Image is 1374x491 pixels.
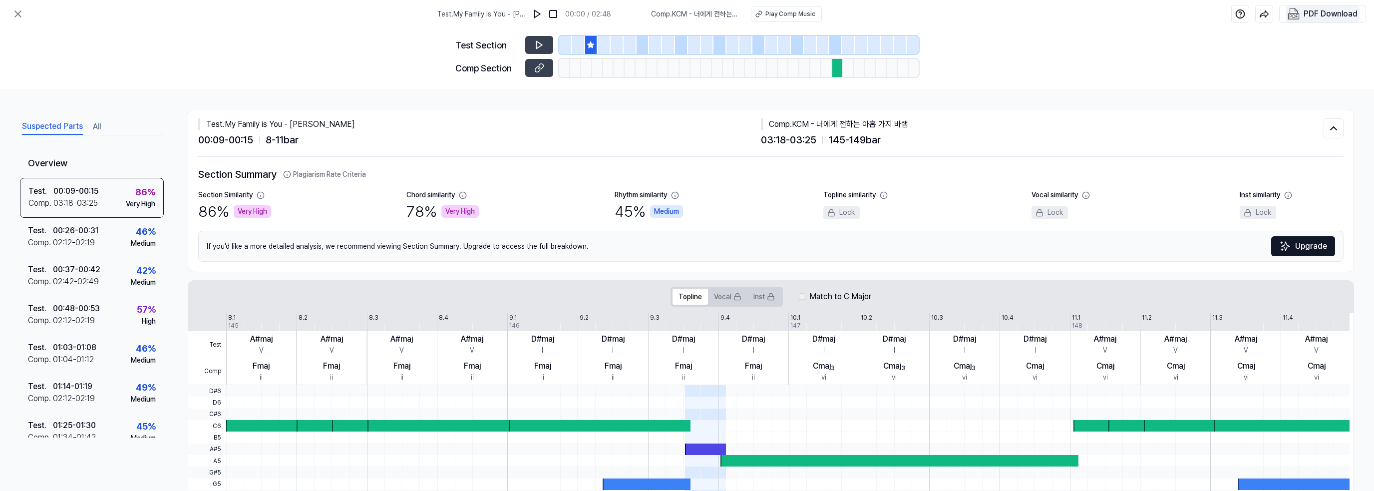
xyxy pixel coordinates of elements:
div: Fmaj [675,360,692,372]
span: B5 [188,432,226,443]
div: ii [752,372,755,383]
div: D#maj [602,333,625,345]
div: Overview [20,149,164,178]
div: vi [962,372,967,383]
div: Test . [28,303,53,315]
div: ii [541,372,544,383]
div: V [1173,345,1178,356]
div: Topline similarity [823,190,876,200]
div: Cmaj [1026,360,1044,372]
div: ii [471,372,474,383]
div: D#maj [742,333,765,345]
div: Test . My Family is You - [PERSON_NAME] [198,118,761,130]
div: Test . [28,264,53,276]
span: Comp . KCM - 너에게 전하는 아홉 가지 바램 [651,9,739,19]
div: V [330,345,334,356]
a: Play Comp Music [751,6,822,22]
div: Test . [28,342,53,354]
img: share [1259,9,1269,19]
div: Comp . [28,432,53,444]
div: A#maj [390,333,413,345]
div: Lock [823,206,860,219]
div: Fmaj [253,360,270,372]
img: play [532,9,542,19]
span: Test [188,331,226,358]
div: 11.3 [1212,313,1223,322]
div: 45 % [136,420,156,433]
div: Cmaj [883,360,905,372]
div: 9.2 [580,313,589,322]
sub: 3 [972,365,976,372]
img: stop [548,9,558,19]
div: D#maj [672,333,695,345]
span: A5 [188,455,226,467]
button: Upgrade [1271,236,1335,256]
div: D#maj [883,333,906,345]
div: D#maj [531,333,554,345]
div: vi [1032,372,1037,383]
div: 57 % [137,303,156,316]
div: V [259,345,264,356]
div: Inst similarity [1240,190,1280,200]
div: Rhythm similarity [615,190,667,200]
img: Sparkles [1279,240,1291,252]
div: Medium [131,433,156,444]
div: Cmaj [1308,360,1326,372]
div: 9.1 [509,313,517,322]
div: 01:14 - 01:19 [53,381,92,393]
div: 01:34 - 01:42 [53,432,96,444]
div: I [823,345,825,356]
span: G5 [188,479,226,490]
div: Fmaj [534,360,551,372]
button: Inst [747,289,781,305]
div: 00:26 - 00:31 [53,225,98,237]
span: C6 [188,420,226,432]
div: 86 % [135,185,155,199]
img: PDF Download [1288,8,1300,20]
div: Medium [131,277,156,288]
div: Comp . [28,354,53,366]
div: I [612,345,614,356]
div: Lock [1031,206,1068,219]
div: Comp . [28,276,53,288]
span: 03:18 - 03:25 [761,132,816,147]
div: Very High [126,199,155,209]
div: Test . [28,420,53,432]
span: C#6 [188,409,226,420]
div: 01:25 - 01:30 [53,420,96,432]
div: vi [892,372,897,383]
div: Comp . [28,237,53,249]
div: PDF Download [1304,7,1358,20]
div: 146 [509,321,520,330]
div: 00:00 / 02:48 [565,9,611,19]
div: 49 % [136,381,156,394]
div: I [894,345,895,356]
span: 00:09 - 00:15 [198,132,253,147]
div: 03:18 - 03:25 [53,197,98,209]
div: 46 % [136,342,156,355]
div: 8.4 [439,313,448,322]
div: A#maj [321,333,343,345]
sub: 3 [831,365,835,372]
div: Test . [28,225,53,237]
a: SparklesUpgrade [1271,236,1335,256]
div: Comp Section [455,61,519,75]
div: 8.2 [299,313,308,322]
span: Comp [188,358,226,385]
h2: Section Summary [198,167,1344,182]
span: Test . My Family is You - [PERSON_NAME] [437,9,525,19]
span: A#5 [188,444,226,455]
div: Cmaj [1237,360,1255,372]
div: Cmaj [813,360,835,372]
div: Fmaj [323,360,340,372]
button: Suspected Parts [22,119,83,135]
div: 10.3 [931,313,943,322]
div: 8.1 [228,313,236,322]
div: 10.4 [1002,313,1014,322]
div: Very High [234,205,271,218]
div: Cmaj [1167,360,1185,372]
div: Fmaj [464,360,481,372]
div: Test . [28,185,53,197]
div: Lock [1240,206,1276,219]
div: A#maj [461,333,483,345]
